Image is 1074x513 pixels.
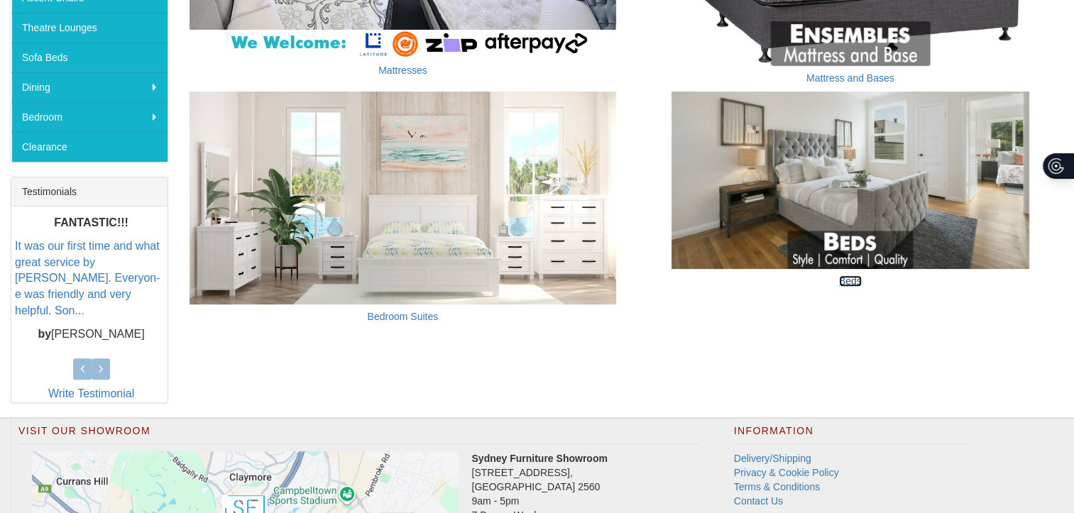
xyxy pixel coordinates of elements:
[471,453,607,464] strong: Sydney Furniture Showroom
[11,102,168,132] a: Bedroom
[368,311,439,322] a: Bedroom Suites
[11,72,168,102] a: Dining
[734,481,820,492] a: Terms & Conditions
[11,13,168,43] a: Theatre Lounges
[18,426,698,444] h2: Visit Our Showroom
[54,216,128,228] b: FANTASTIC!!!
[806,72,894,84] a: Mattress and Bases
[734,426,967,444] h2: Information
[734,453,811,464] a: Delivery/Shipping
[378,65,427,76] a: Mattresses
[11,43,168,72] a: Sofa Beds
[734,495,783,507] a: Contact Us
[11,132,168,162] a: Clearance
[15,326,168,343] p: [PERSON_NAME]
[48,387,134,399] a: Write Testimonial
[637,92,1063,269] img: Beds
[11,177,168,206] div: Testimonials
[839,275,862,287] a: Beds
[734,467,839,478] a: Privacy & Cookie Policy
[15,240,160,316] a: It was our first time and what great service by [PERSON_NAME]. Everyon-e was friendly and very he...
[38,328,51,340] b: by
[190,92,615,304] img: Bedroom Suites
